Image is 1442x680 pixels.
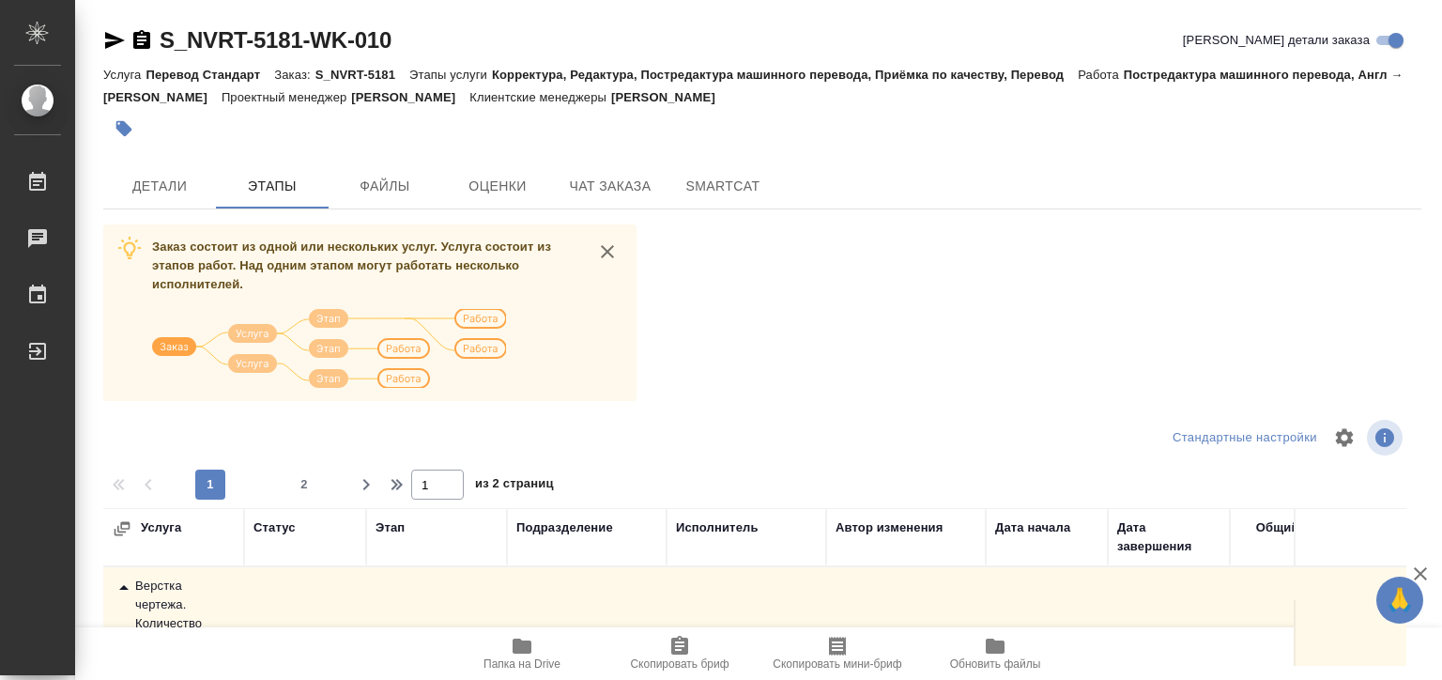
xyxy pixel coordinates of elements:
[1256,518,1342,537] div: Общий объем
[351,90,469,104] p: [PERSON_NAME]
[630,657,729,671] span: Скопировать бриф
[289,475,319,494] span: 2
[409,68,492,82] p: Этапы услуги
[475,472,554,500] span: из 2 страниц
[443,627,601,680] button: Папка на Drive
[1367,420,1406,456] span: Посмотреть информацию
[1322,415,1367,460] span: Настроить таблицу
[1168,424,1322,453] div: split button
[1376,577,1423,624] button: 🙏
[253,518,296,537] div: Статус
[115,175,205,198] span: Детали
[601,627,759,680] button: Скопировать бриф
[113,519,131,538] button: Развернуть
[1183,31,1370,50] span: [PERSON_NAME] детали заказа
[103,29,126,52] button: Скопировать ссылку для ЯМессенджера
[678,175,768,198] span: SmartCat
[376,518,405,537] div: Этап
[916,627,1074,680] button: Обновить файлы
[1117,518,1220,556] div: Дата завершения
[611,90,729,104] p: [PERSON_NAME]
[565,175,655,198] span: Чат заказа
[130,29,153,52] button: Скопировать ссылку
[103,68,146,82] p: Услуга
[227,175,317,198] span: Этапы
[950,657,1041,671] span: Обновить файлы
[340,175,430,198] span: Файлы
[593,238,621,266] button: close
[160,27,391,53] a: S_NVRT-5181-WK-010
[113,518,300,538] div: Услуга
[103,108,145,149] button: Добавить тэг
[1078,68,1124,82] p: Работа
[453,175,543,198] span: Оценки
[146,68,274,82] p: Перевод Стандарт
[469,90,611,104] p: Клиентские менеджеры
[289,470,319,500] button: 2
[483,657,560,671] span: Папка на Drive
[516,518,613,537] div: Подразделение
[759,627,916,680] button: Скопировать мини-бриф
[676,518,759,537] div: Исполнитель
[836,518,943,537] div: Автор изменения
[1384,580,1416,620] span: 🙏
[773,657,901,671] span: Скопировать мини-бриф
[152,240,551,291] span: Заказ состоит из одной или нескольких услуг. Услуга состоит из этапов работ. Над одним этапом мог...
[274,68,314,82] p: Заказ:
[222,90,351,104] p: Проектный менеджер
[995,518,1070,537] div: Дата начала
[315,68,409,82] p: S_NVRT-5181
[492,68,1078,82] p: Корректура, Редактура, Постредактура машинного перевода, Приёмка по качеству, Перевод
